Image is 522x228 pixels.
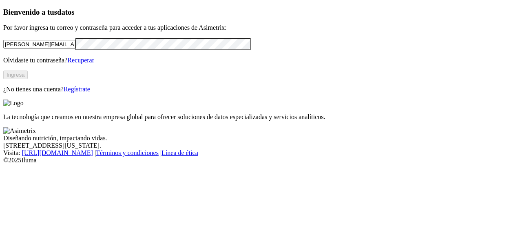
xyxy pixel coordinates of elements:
[3,40,75,49] input: Tu correo
[3,127,36,135] img: Asimetrix
[3,113,519,121] p: La tecnología que creamos en nuestra empresa global para ofrecer soluciones de datos especializad...
[96,149,159,156] a: Términos y condiciones
[3,157,519,164] div: © 2025 Iluma
[3,100,24,107] img: Logo
[161,149,198,156] a: Línea de ética
[3,24,519,31] p: Por favor ingresa tu correo y contraseña para acceder a tus aplicaciones de Asimetrix:
[3,71,28,79] button: Ingresa
[3,142,519,149] div: [STREET_ADDRESS][US_STATE].
[64,86,90,93] a: Regístrate
[22,149,93,156] a: [URL][DOMAIN_NAME]
[67,57,94,64] a: Recuperar
[3,57,519,64] p: Olvidaste tu contraseña?
[3,86,519,93] p: ¿No tienes una cuenta?
[3,8,519,17] h3: Bienvenido a tus
[3,135,519,142] div: Diseñando nutrición, impactando vidas.
[3,149,519,157] div: Visita : | |
[57,8,75,16] span: datos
